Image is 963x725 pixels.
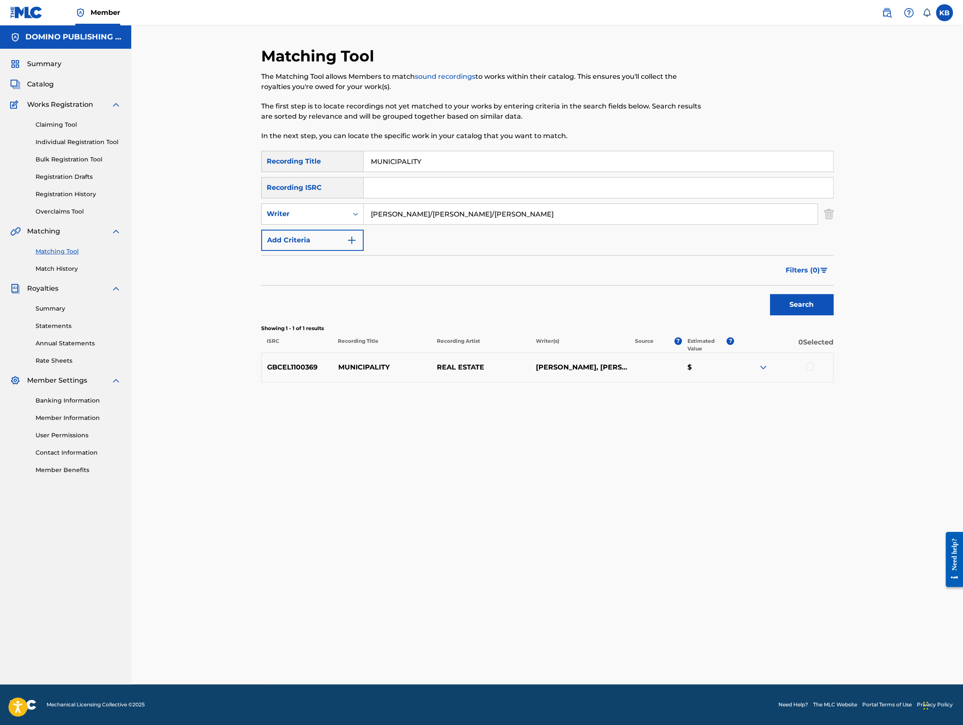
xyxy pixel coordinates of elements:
span: Royalties [27,283,58,294]
p: Recording Title [332,337,431,353]
img: Accounts [10,32,20,42]
a: Portal Terms of Use [862,701,912,708]
span: Catalog [27,79,54,89]
h5: DOMINO PUBLISHING COMPANY [25,32,121,42]
a: Statements [36,322,121,331]
p: REAL ESTATE [431,362,530,372]
button: Search [770,294,833,315]
a: The MLC Website [813,701,857,708]
img: search [882,8,892,18]
span: Member [91,8,120,17]
a: Match History [36,264,121,273]
img: help [904,8,914,18]
a: Bulk Registration Tool [36,155,121,164]
img: Matching [10,226,21,236]
img: Works Registration [10,100,21,110]
div: Help [900,4,917,21]
img: expand [758,362,768,372]
p: [PERSON_NAME], [PERSON_NAME], [PERSON_NAME] [530,362,629,372]
a: sound recordings [415,72,475,81]
p: Writer(s) [530,337,629,353]
a: Individual Registration Tool [36,138,121,147]
a: Claiming Tool [36,120,121,129]
p: MUNICIPALITY [332,362,431,372]
img: Catalog [10,79,20,89]
img: MLC Logo [10,6,43,19]
a: SummarySummary [10,59,61,69]
a: Privacy Policy [917,701,953,708]
p: ISRC [261,337,332,353]
span: Summary [27,59,61,69]
a: Matching Tool [36,247,121,256]
div: User Menu [936,4,953,21]
img: Summary [10,59,20,69]
a: Annual Statements [36,339,121,348]
img: expand [111,283,121,294]
img: expand [111,375,121,386]
p: GBCEL1100369 [262,362,333,372]
div: Drag [923,693,928,718]
button: Add Criteria [261,230,364,251]
a: Public Search [878,4,895,21]
p: Showing 1 - 1 of 1 results [261,325,833,332]
p: The Matching Tool allows Members to match to works within their catalog. This ensures you'll coll... [261,72,702,92]
a: Member Information [36,414,121,422]
a: Summary [36,304,121,313]
div: Writer [267,209,343,219]
span: Member Settings [27,375,87,386]
a: Banking Information [36,396,121,405]
p: $ [682,362,734,372]
img: logo [10,700,36,710]
p: Recording Artist [431,337,530,353]
p: 0 Selected [734,337,833,353]
p: Estimated Value [687,337,726,353]
p: In the next step, you can locate the specific work in your catalog that you want to match. [261,131,702,141]
a: Member Benefits [36,466,121,475]
a: Contact Information [36,448,121,457]
img: filter [820,268,828,273]
button: Filters (0) [781,260,833,281]
p: Source [635,337,654,353]
img: expand [111,100,121,110]
div: Notifications [922,8,931,17]
span: Matching [27,226,60,236]
img: Member Settings [10,375,20,386]
span: ? [674,337,682,345]
a: Overclaims Tool [36,207,121,216]
img: expand [111,226,121,236]
a: Need Help? [778,701,808,708]
img: Top Rightsholder [75,8,86,18]
h2: Matching Tool [261,47,378,66]
img: 9d2ae6d4665cec9f34b9.svg [347,235,357,245]
span: Mechanical Licensing Collective © 2025 [47,701,145,708]
a: Registration History [36,190,121,199]
a: Registration Drafts [36,172,121,181]
img: Delete Criterion [824,203,833,225]
a: CatalogCatalog [10,79,54,89]
span: ? [726,337,734,345]
span: Filters ( 0 ) [786,265,820,275]
a: Rate Sheets [36,356,121,365]
iframe: Chat Widget [921,684,963,725]
a: User Permissions [36,431,121,440]
span: Works Registration [27,100,93,110]
form: Search Form [261,151,833,319]
p: The first step is to locate recordings not yet matched to your works by entering criteria in the ... [261,101,702,122]
img: Royalties [10,283,20,294]
iframe: Resource Center [939,525,963,593]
